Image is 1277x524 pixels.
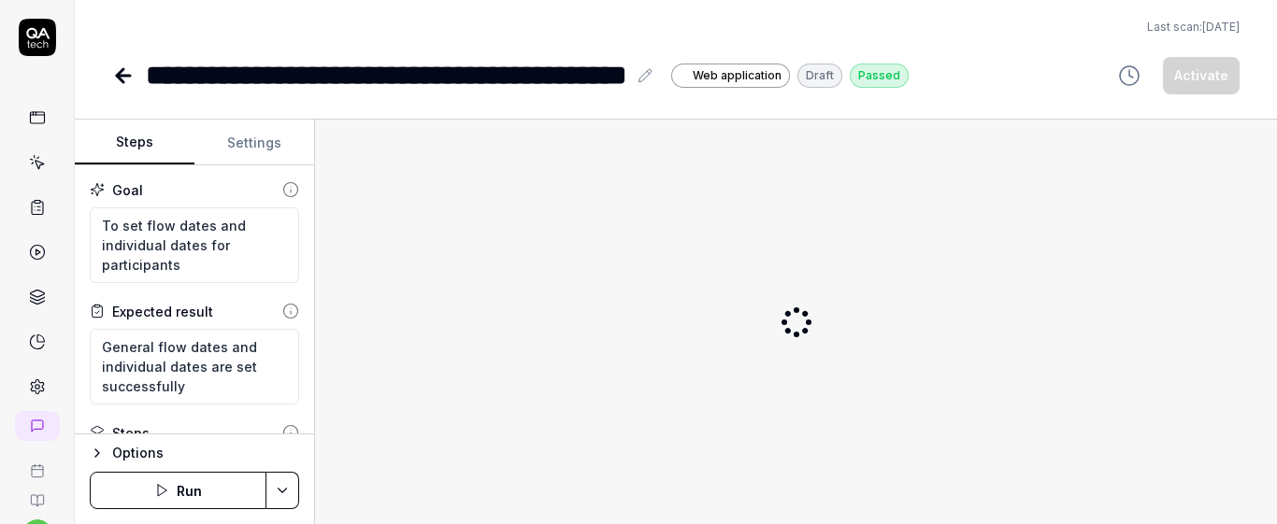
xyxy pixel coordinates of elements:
[112,302,213,321] div: Expected result
[194,120,314,165] button: Settings
[112,442,299,464] div: Options
[7,478,66,508] a: Documentation
[15,411,60,441] a: New conversation
[75,120,194,165] button: Steps
[693,67,782,84] span: Web application
[1202,20,1240,34] time: [DATE]
[1147,19,1240,35] button: Last scan:[DATE]
[671,63,790,88] a: Web application
[112,180,143,200] div: Goal
[797,64,842,88] div: Draft
[850,64,909,88] div: Passed
[112,423,150,443] div: Steps
[1147,19,1240,35] span: Last scan:
[7,448,66,478] a: Book a call with us
[1163,57,1240,94] button: Activate
[1107,57,1152,94] button: View version history
[90,472,266,509] button: Run
[90,442,299,464] button: Options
